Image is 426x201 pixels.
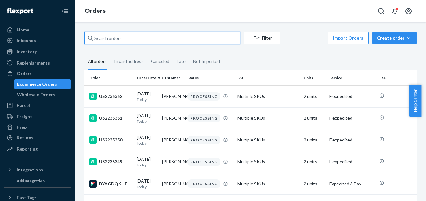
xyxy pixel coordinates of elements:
[327,70,377,85] th: Service
[134,70,160,85] th: Order Date
[402,5,415,17] button: Open account menu
[80,2,111,20] ol: breadcrumbs
[137,134,157,146] div: [DATE]
[235,107,301,129] td: Multiple SKUs
[14,79,71,89] a: Ecommerce Orders
[160,173,185,195] td: [PERSON_NAME]
[17,49,37,55] div: Inventory
[328,32,369,44] button: Import Orders
[137,156,157,168] div: [DATE]
[4,112,71,122] a: Freight
[177,53,186,69] div: Late
[301,129,327,151] td: 2 units
[187,158,220,166] div: PROCESSING
[4,69,71,79] a: Orders
[17,194,37,201] div: Fast Tags
[244,32,280,44] button: Filter
[89,180,132,188] div: BYAGDQKHEL
[89,93,132,100] div: US2235352
[329,137,374,143] p: Flexpedited
[185,70,235,85] th: Status
[17,113,32,120] div: Freight
[88,53,107,70] div: All orders
[17,92,55,98] div: Wholesale Orders
[17,146,38,152] div: Reporting
[4,25,71,35] a: Home
[193,53,220,69] div: Not Imported
[59,5,71,17] button: Close Navigation
[114,53,143,69] div: Invalid address
[187,92,220,101] div: PROCESSING
[4,122,71,132] a: Prep
[7,8,33,14] img: Flexport logo
[137,97,157,102] p: Today
[17,167,43,173] div: Integrations
[329,181,374,187] p: Expedited 3 Day
[89,158,132,165] div: US2235349
[187,136,220,144] div: PROCESSING
[389,5,401,17] button: Open notifications
[377,35,412,41] div: Create order
[137,162,157,168] p: Today
[329,93,374,99] p: Flexpedited
[4,144,71,154] a: Reporting
[301,151,327,173] td: 2 units
[235,129,301,151] td: Multiple SKUs
[17,70,32,77] div: Orders
[137,91,157,102] div: [DATE]
[329,159,374,165] p: Flexpedited
[84,32,240,44] input: Search orders
[17,81,57,87] div: Ecommerce Orders
[409,85,421,117] button: Help Center
[301,85,327,107] td: 2 units
[235,173,301,195] td: Multiple SKUs
[4,177,71,185] a: Add Integration
[4,47,71,57] a: Inventory
[137,112,157,124] div: [DATE]
[301,173,327,195] td: 2 units
[4,100,71,110] a: Parcel
[329,115,374,121] p: Flexpedited
[89,136,132,144] div: US2235350
[235,151,301,173] td: Multiple SKUs
[372,32,417,44] button: Create order
[137,119,157,124] p: Today
[89,114,132,122] div: US2235351
[85,7,106,14] a: Orders
[235,85,301,107] td: Multiple SKUs
[151,53,169,69] div: Canceled
[160,129,185,151] td: [PERSON_NAME]
[17,102,30,108] div: Parcel
[137,178,157,189] div: [DATE]
[187,114,220,122] div: PROCESSING
[17,124,27,130] div: Prep
[244,35,280,41] div: Filter
[235,70,301,85] th: SKU
[160,107,185,129] td: [PERSON_NAME]
[187,179,220,188] div: PROCESSING
[17,37,36,44] div: Inbounds
[17,60,50,66] div: Replenishments
[137,184,157,189] p: Today
[17,27,29,33] div: Home
[17,178,45,184] div: Add Integration
[4,133,71,143] a: Returns
[14,90,71,100] a: Wholesale Orders
[377,70,417,85] th: Fee
[137,141,157,146] p: Today
[160,85,185,107] td: [PERSON_NAME]
[4,36,71,45] a: Inbounds
[84,70,134,85] th: Order
[4,165,71,175] button: Integrations
[162,75,183,80] div: Customer
[301,70,327,85] th: Units
[4,58,71,68] a: Replenishments
[375,5,387,17] button: Open Search Box
[160,151,185,173] td: [PERSON_NAME]
[301,107,327,129] td: 2 units
[17,135,33,141] div: Returns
